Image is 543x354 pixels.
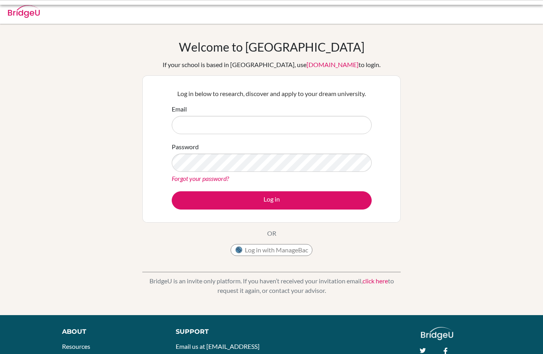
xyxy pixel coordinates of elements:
[172,191,372,210] button: Log in
[176,327,264,337] div: Support
[172,142,199,152] label: Password
[172,104,187,114] label: Email
[163,60,380,69] div: If your school is based in [GEOGRAPHIC_DATA], use to login.
[306,61,359,68] a: [DOMAIN_NAME]
[172,175,229,182] a: Forgot your password?
[421,327,453,340] img: logo_white@2x-f4f0deed5e89b7ecb1c2cc34c3e3d731f90f0f143d5ea2071677605dd97b5244.png
[172,89,372,98] p: Log in below to research, discover and apply to your dream university.
[142,276,401,295] p: BridgeU is an invite only platform. If you haven’t received your invitation email, to request it ...
[179,40,365,54] h1: Welcome to [GEOGRAPHIC_DATA]
[62,342,90,350] a: Resources
[8,5,40,18] img: Bridge-U
[363,277,388,285] a: click here
[267,229,276,238] p: OR
[62,327,158,337] div: About
[231,244,312,256] button: Log in with ManageBac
